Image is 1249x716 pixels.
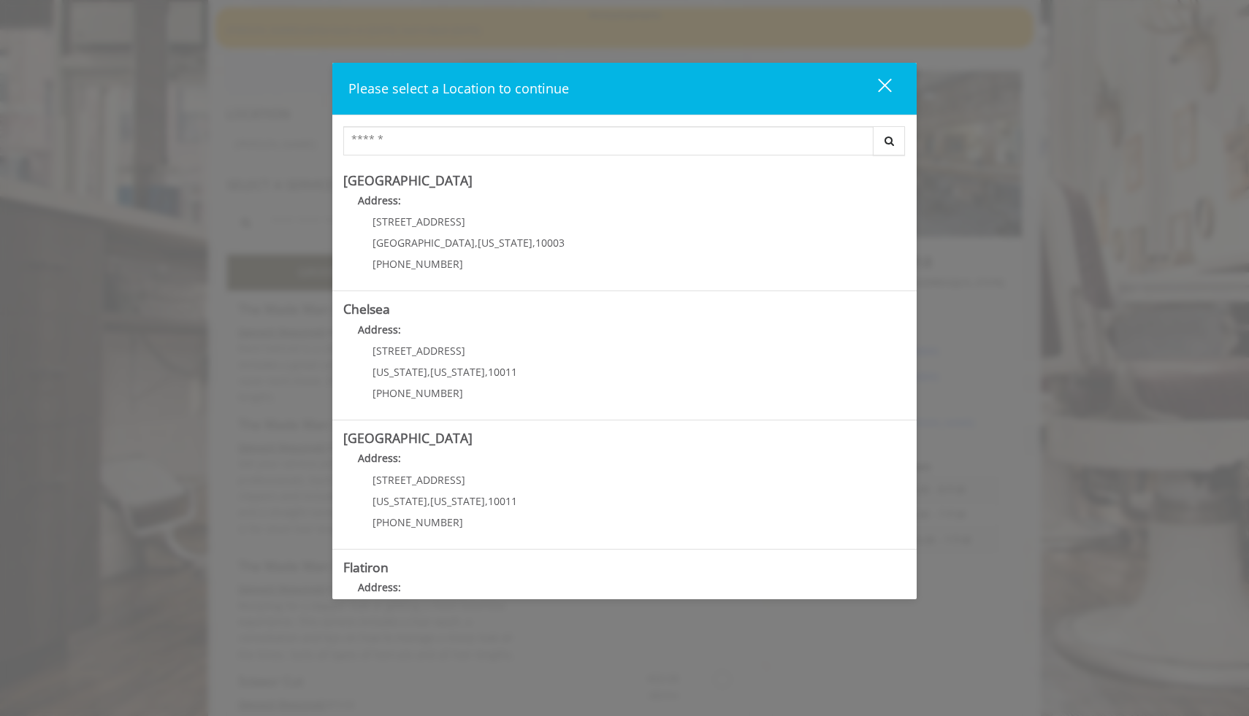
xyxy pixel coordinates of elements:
b: Flatiron [343,558,389,576]
i: Search button [881,136,898,146]
span: [STREET_ADDRESS] [373,344,465,358]
span: [STREET_ADDRESS] [373,473,465,487]
span: , [485,494,488,508]
b: Chelsea [343,300,390,317]
span: [US_STATE] [478,236,532,250]
span: [GEOGRAPHIC_DATA] [373,236,475,250]
span: [STREET_ADDRESS] [373,215,465,228]
b: [GEOGRAPHIC_DATA] [343,172,473,189]
span: , [427,365,430,379]
b: Address: [358,323,401,336]
span: 10011 [488,494,517,508]
button: close dialog [851,74,901,104]
span: [PHONE_NUMBER] [373,386,463,400]
b: Address: [358,451,401,465]
span: [US_STATE] [373,494,427,508]
b: Address: [358,193,401,207]
div: Center Select [343,126,906,163]
span: [US_STATE] [373,365,427,379]
span: , [427,494,430,508]
span: Please select a Location to continue [348,80,569,97]
span: [US_STATE] [430,494,485,508]
span: , [532,236,535,250]
span: [PHONE_NUMBER] [373,257,463,271]
span: [US_STATE] [430,365,485,379]
div: close dialog [861,77,890,99]
span: 10011 [488,365,517,379]
span: , [485,365,488,379]
input: Search Center [343,126,874,155]
b: Address: [358,580,401,594]
span: , [475,236,478,250]
span: 10003 [535,236,565,250]
b: [GEOGRAPHIC_DATA] [343,429,473,447]
span: [PHONE_NUMBER] [373,515,463,529]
